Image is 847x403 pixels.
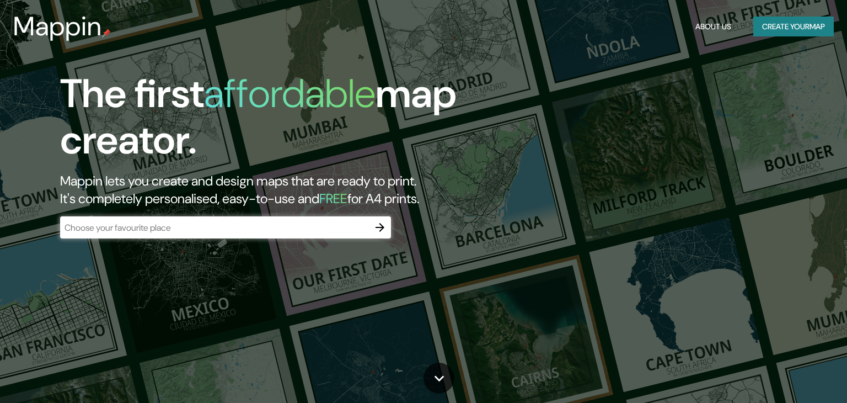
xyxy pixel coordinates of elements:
[204,68,376,119] h1: affordable
[13,11,102,42] h3: Mappin
[102,29,111,38] img: mappin-pin
[691,17,736,37] button: About Us
[60,172,484,208] h2: Mappin lets you create and design maps that are ready to print. It's completely personalised, eas...
[753,17,834,37] button: Create yourmap
[749,360,835,391] iframe: Help widget launcher
[60,71,484,172] h1: The first map creator.
[319,190,347,207] h5: FREE
[60,221,369,234] input: Choose your favourite place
